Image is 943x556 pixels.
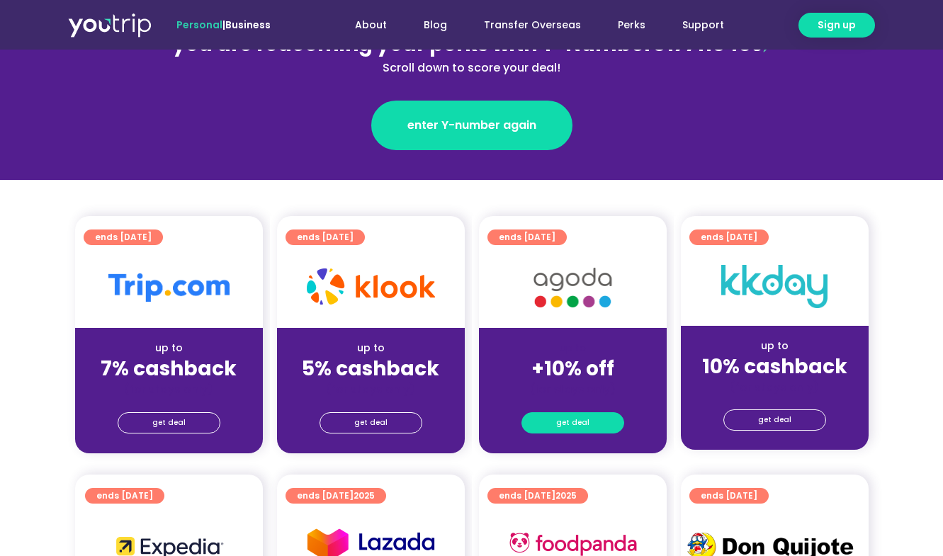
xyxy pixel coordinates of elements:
a: get deal [320,412,422,433]
span: get deal [556,413,589,433]
strong: 7% cashback [101,355,237,382]
span: ends [DATE] [499,229,555,245]
a: get deal [723,409,826,431]
div: up to [86,341,252,356]
div: (for stays only) [692,380,857,395]
a: ends [DATE]2025 [286,488,386,504]
a: ends [DATE] [286,229,365,245]
a: ends [DATE] [689,488,769,504]
span: ends [DATE] [297,229,354,245]
a: ends [DATE] [85,488,164,504]
a: Transfer Overseas [465,12,599,38]
span: 2025 [354,489,375,501]
strong: 10% cashback [702,353,847,380]
span: get deal [354,413,388,433]
a: About [337,12,405,38]
strong: 5% cashback [302,355,439,382]
span: up to [560,341,586,355]
span: ends [DATE] [701,488,757,504]
a: Blog [405,12,465,38]
strong: +10% off [531,355,614,382]
nav: Menu [309,12,742,38]
a: Sign up [798,13,875,38]
a: ends [DATE] [487,229,567,245]
div: (for stays only) [490,382,655,397]
a: get deal [118,412,220,433]
a: ends [DATE] [689,229,769,245]
span: ends [DATE] [499,488,577,504]
span: 2025 [555,489,577,501]
span: ends [DATE] [701,229,757,245]
span: | [176,18,271,32]
div: 8177118459 [164,30,779,76]
a: Business [225,18,271,32]
div: (for stays only) [86,382,252,397]
a: enter Y-number again [371,101,572,150]
div: up to [692,339,857,353]
a: ends [DATE] [84,229,163,245]
span: Personal [176,18,222,32]
span: enter Y-number again [407,117,536,134]
span: get deal [152,413,186,433]
a: ends [DATE]2025 [487,488,588,504]
span: ends [DATE] [96,488,153,504]
span: ends [DATE] [297,488,375,504]
div: Scroll down to score your deal! [164,59,779,76]
span: get deal [758,410,791,430]
div: (for stays only) [288,382,453,397]
div: up to [288,341,453,356]
span: ends [DATE] [95,229,152,245]
a: get deal [521,412,624,433]
span: Sign up [818,18,856,33]
a: Support [664,12,742,38]
a: Perks [599,12,664,38]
